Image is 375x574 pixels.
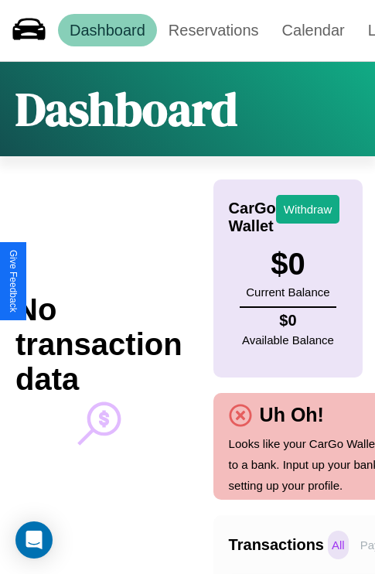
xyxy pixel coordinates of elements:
[276,195,340,224] button: Withdraw
[271,14,356,46] a: Calendar
[15,77,237,141] h1: Dashboard
[15,521,53,559] div: Open Intercom Messenger
[8,250,19,313] div: Give Feedback
[242,330,334,350] p: Available Balance
[252,404,332,426] h4: Uh Oh!
[246,282,329,302] p: Current Balance
[242,312,334,330] h4: $ 0
[157,14,271,46] a: Reservations
[246,247,329,282] h3: $ 0
[229,200,276,235] h4: CarGo Wallet
[58,14,157,46] a: Dashboard
[15,292,182,397] h2: No transaction data
[328,531,349,559] p: All
[229,536,324,554] h4: Transactions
